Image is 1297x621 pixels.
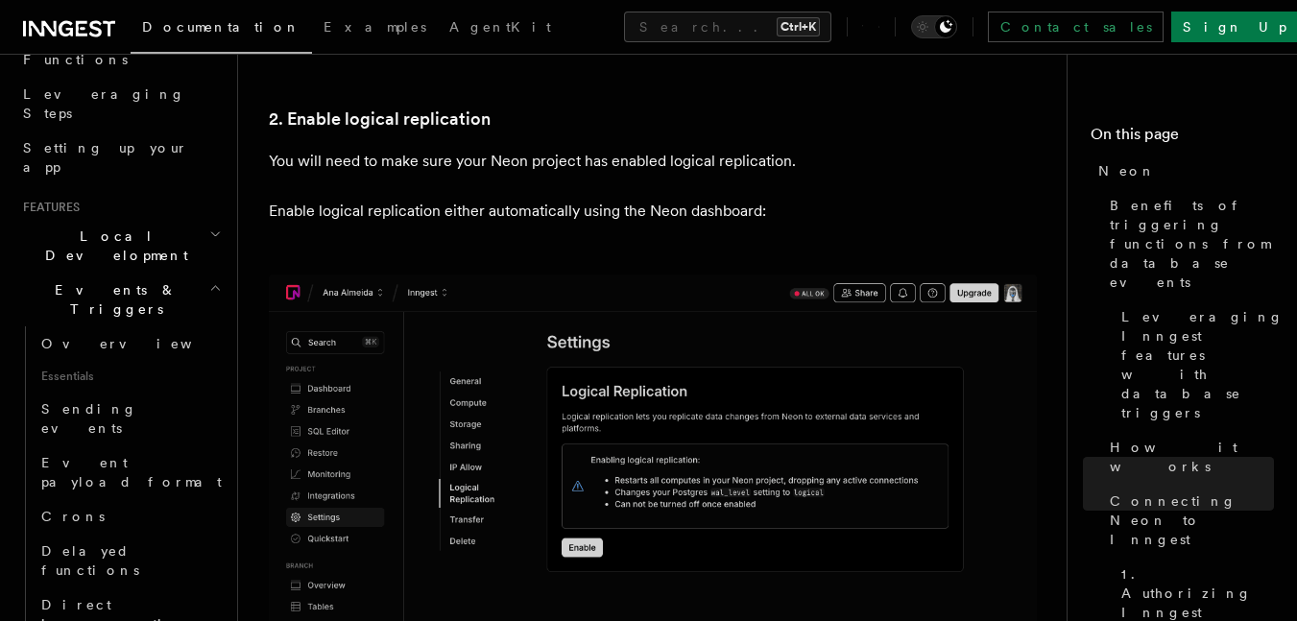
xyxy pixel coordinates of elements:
[34,499,226,534] a: Crons
[269,198,1037,225] p: Enable logical replication either automatically using the Neon dashboard:
[312,6,438,52] a: Examples
[15,200,80,215] span: Features
[988,12,1164,42] a: Contact sales
[1110,196,1274,292] span: Benefits of triggering functions from database events
[1091,123,1274,154] h4: On this page
[1102,430,1274,484] a: How it works
[34,534,226,587] a: Delayed functions
[34,392,226,445] a: Sending events
[1091,154,1274,188] a: Neon
[449,19,551,35] span: AgentKit
[15,131,226,184] a: Setting up your app
[131,6,312,54] a: Documentation
[41,336,239,351] span: Overview
[23,86,185,121] span: Leveraging Steps
[41,401,137,436] span: Sending events
[1102,484,1274,557] a: Connecting Neon to Inngest
[34,326,226,361] a: Overview
[1110,491,1274,549] span: Connecting Neon to Inngest
[142,19,300,35] span: Documentation
[324,19,426,35] span: Examples
[777,17,820,36] kbd: Ctrl+K
[269,106,491,132] a: 2. Enable logical replication
[41,455,222,490] span: Event payload format
[15,219,226,273] button: Local Development
[15,77,226,131] a: Leveraging Steps
[1098,161,1156,180] span: Neon
[269,148,1037,175] p: You will need to make sure your Neon project has enabled logical replication.
[15,227,209,265] span: Local Development
[1114,299,1274,430] a: Leveraging Inngest features with database triggers
[15,280,209,319] span: Events & Triggers
[41,509,105,524] span: Crons
[34,361,226,392] span: Essentials
[41,543,139,578] span: Delayed functions
[1121,307,1284,422] span: Leveraging Inngest features with database triggers
[911,15,957,38] button: Toggle dark mode
[23,140,188,175] span: Setting up your app
[438,6,563,52] a: AgentKit
[1102,188,1274,299] a: Benefits of triggering functions from database events
[1110,438,1274,476] span: How it works
[624,12,831,42] button: Search...Ctrl+K
[34,445,226,499] a: Event payload format
[15,273,226,326] button: Events & Triggers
